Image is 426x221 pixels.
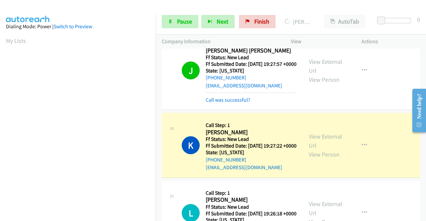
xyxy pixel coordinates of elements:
[309,76,339,83] a: View Person
[206,164,282,170] a: [EMAIL_ADDRESS][DOMAIN_NAME]
[309,58,342,74] a: View External Url
[324,15,365,28] button: AutoTab
[407,84,426,137] iframe: Resource Center
[206,61,297,67] h5: Ff Submitted Date: [DATE] 19:27:57 +0000
[201,15,235,28] button: Next
[206,54,297,61] h5: Ff Status: New Lead
[182,136,200,154] h1: K
[217,18,228,25] span: Next
[254,18,269,25] span: Finish
[380,18,411,23] div: Delay between calls (in seconds)
[206,82,282,89] a: [EMAIL_ADDRESS][DOMAIN_NAME]
[291,38,349,46] p: View
[206,122,297,129] h5: Call Step: 1
[206,143,297,149] h5: Ff Submitted Date: [DATE] 19:27:22 +0000
[162,15,198,28] a: Pause
[239,15,276,28] a: Finish
[206,210,297,217] h5: Ff Submitted Date: [DATE] 19:26:18 +0000
[6,37,26,45] a: My Lists
[206,67,297,74] h5: State: [US_STATE]
[309,133,342,149] a: View External Url
[206,204,297,210] h5: Ff Status: New Lead
[206,129,297,136] h2: [PERSON_NAME]
[285,17,312,26] p: [PERSON_NAME]
[309,151,339,158] a: View Person
[361,38,420,46] p: Actions
[417,15,420,24] div: 0
[206,157,246,163] a: [PHONE_NUMBER]
[54,23,92,30] a: Switch to Preview
[206,196,297,204] h2: [PERSON_NAME]
[162,38,279,46] p: Company Information
[6,23,150,31] div: Dialing Mode: Power |
[309,200,342,217] a: View External Url
[182,61,200,79] h1: J
[206,74,246,81] a: [PHONE_NUMBER]
[206,190,297,196] h5: Call Step: 1
[206,97,250,103] a: Call was successful?
[206,149,297,156] h5: State: [US_STATE]
[177,18,192,25] span: Pause
[206,47,297,55] h2: [PERSON_NAME] [PERSON_NAME]
[206,136,297,143] h5: Ff Status: New Lead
